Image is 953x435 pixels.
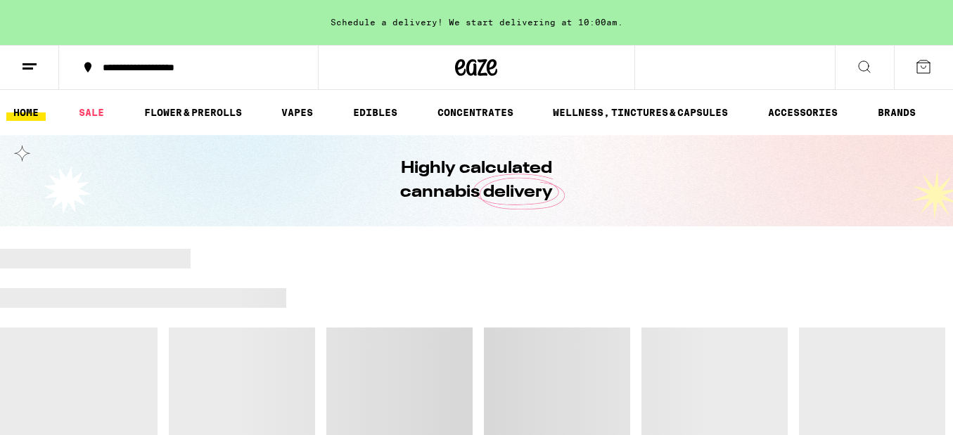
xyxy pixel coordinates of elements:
a: SALE [72,104,111,121]
a: FLOWER & PREROLLS [137,104,249,121]
a: CONCENTRATES [430,104,520,121]
h1: Highly calculated cannabis delivery [361,157,593,204]
a: ACCESSORIES [761,104,845,121]
a: BRANDS [871,104,923,121]
a: EDIBLES [346,104,404,121]
a: VAPES [274,104,320,121]
a: WELLNESS, TINCTURES & CAPSULES [546,104,735,121]
a: HOME [6,104,46,121]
